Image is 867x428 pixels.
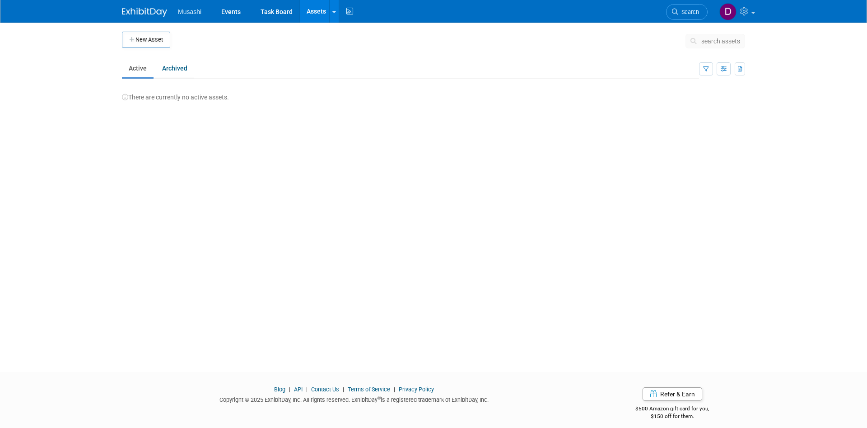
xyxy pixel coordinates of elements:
[340,386,346,393] span: |
[122,8,167,17] img: ExhibitDay
[311,386,339,393] a: Contact Us
[304,386,310,393] span: |
[399,386,434,393] a: Privacy Policy
[685,34,745,48] button: search assets
[600,399,746,420] div: $500 Amazon gift card for you,
[600,413,746,420] div: $150 off for them.
[122,84,745,102] div: There are currently no active assets.
[122,60,154,77] a: Active
[701,38,740,45] span: search assets
[294,386,303,393] a: API
[348,386,390,393] a: Terms of Service
[719,3,736,20] img: Daniel Agar
[378,395,381,400] sup: ®
[155,60,194,77] a: Archived
[392,386,397,393] span: |
[678,9,699,15] span: Search
[274,386,285,393] a: Blog
[666,4,708,20] a: Search
[287,386,293,393] span: |
[122,394,586,404] div: Copyright © 2025 ExhibitDay, Inc. All rights reserved. ExhibitDay is a registered trademark of Ex...
[643,387,702,401] a: Refer & Earn
[178,8,201,15] span: Musashi
[122,32,170,48] button: New Asset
